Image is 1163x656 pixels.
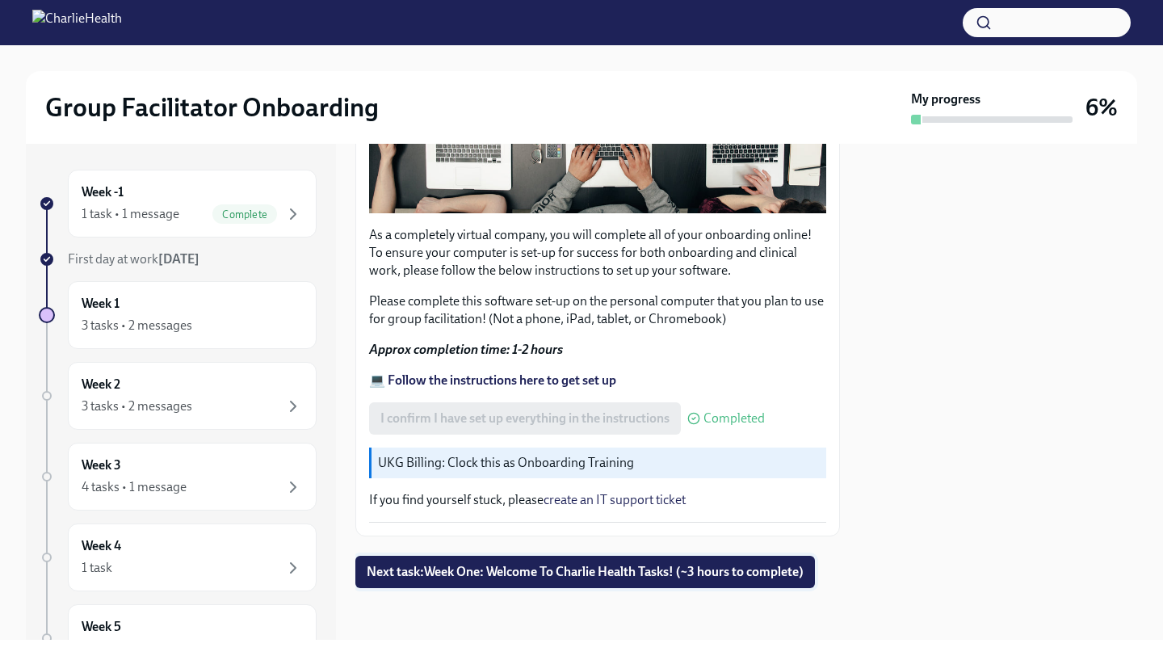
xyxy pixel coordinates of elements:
[39,362,317,430] a: Week 23 tasks • 2 messages
[355,556,815,588] button: Next task:Week One: Welcome To Charlie Health Tasks! (~3 hours to complete)
[82,478,187,496] div: 4 tasks • 1 message
[45,91,379,124] h2: Group Facilitator Onboarding
[369,226,826,280] p: As a completely virtual company, you will complete all of your onboarding online! To ensure your ...
[82,397,192,415] div: 3 tasks • 2 messages
[82,376,120,393] h6: Week 2
[703,412,765,425] span: Completed
[369,292,826,328] p: Please complete this software set-up on the personal computer that you plan to use for group faci...
[39,281,317,349] a: Week 13 tasks • 2 messages
[82,537,121,555] h6: Week 4
[39,250,317,268] a: First day at work[DATE]
[911,90,980,108] strong: My progress
[212,208,277,221] span: Complete
[39,443,317,511] a: Week 34 tasks • 1 message
[82,456,121,474] h6: Week 3
[1085,93,1118,122] h3: 6%
[82,183,124,201] h6: Week -1
[82,317,192,334] div: 3 tasks • 2 messages
[82,559,112,577] div: 1 task
[544,492,686,507] a: create an IT support ticket
[82,295,120,313] h6: Week 1
[82,205,179,223] div: 1 task • 1 message
[39,524,317,591] a: Week 41 task
[68,251,199,267] span: First day at work
[32,10,122,36] img: CharlieHealth
[158,251,199,267] strong: [DATE]
[367,564,804,580] span: Next task : Week One: Welcome To Charlie Health Tasks! (~3 hours to complete)
[369,342,563,357] strong: Approx completion time: 1-2 hours
[378,454,820,472] p: UKG Billing: Clock this as Onboarding Training
[369,372,616,388] a: 💻 Follow the instructions here to get set up
[369,491,826,509] p: If you find yourself stuck, please
[39,170,317,238] a: Week -11 task • 1 messageComplete
[82,618,121,636] h6: Week 5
